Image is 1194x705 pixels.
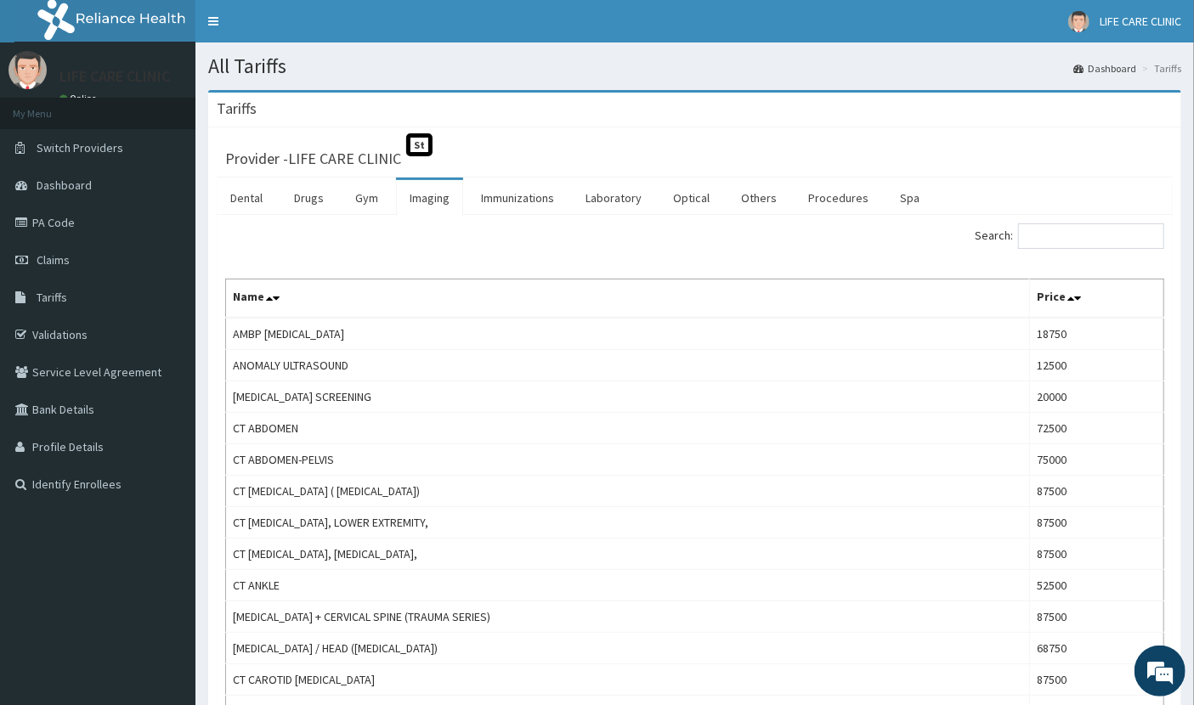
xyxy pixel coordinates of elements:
[659,180,723,216] a: Optical
[226,318,1030,350] td: AMBP [MEDICAL_DATA]
[1030,381,1164,413] td: 20000
[226,507,1030,539] td: CT [MEDICAL_DATA], LOWER EXTREMITY,
[37,140,123,155] span: Switch Providers
[572,180,655,216] a: Laboratory
[1030,601,1164,633] td: 87500
[31,85,69,127] img: d_794563401_company_1708531726252_794563401
[217,101,257,116] h3: Tariffs
[406,133,433,156] span: St
[396,180,463,216] a: Imaging
[99,214,235,386] span: We're online!
[226,633,1030,664] td: [MEDICAL_DATA] / HEAD ([MEDICAL_DATA])
[1018,223,1164,249] input: Search:
[226,444,1030,476] td: CT ABDOMEN-PELVIS
[226,413,1030,444] td: CT ABDOMEN
[1100,14,1181,29] span: LIFE CARE CLINIC
[727,180,790,216] a: Others
[1030,539,1164,570] td: 87500
[226,381,1030,413] td: [MEDICAL_DATA] SCREENING
[37,178,92,193] span: Dashboard
[226,539,1030,570] td: CT [MEDICAL_DATA], [MEDICAL_DATA],
[975,223,1164,249] label: Search:
[886,180,933,216] a: Spa
[226,601,1030,633] td: [MEDICAL_DATA] + CERVICAL SPINE (TRAUMA SERIES)
[1030,350,1164,381] td: 12500
[467,180,568,216] a: Immunizations
[342,180,392,216] a: Gym
[1030,444,1164,476] td: 75000
[1030,507,1164,539] td: 87500
[59,69,170,84] p: LIFE CARE CLINIC
[279,8,320,49] div: Minimize live chat window
[226,664,1030,696] td: CT CAROTID [MEDICAL_DATA]
[1030,279,1164,319] th: Price
[1030,318,1164,350] td: 18750
[1030,664,1164,696] td: 87500
[1138,61,1181,76] li: Tariffs
[217,180,276,216] a: Dental
[226,350,1030,381] td: ANOMALY ULTRASOUND
[8,464,324,523] textarea: Type your message and hit 'Enter'
[795,180,882,216] a: Procedures
[8,51,47,89] img: User Image
[1030,476,1164,507] td: 87500
[226,570,1030,601] td: CT ANKLE
[88,95,286,117] div: Chat with us now
[59,93,100,104] a: Online
[37,252,70,268] span: Claims
[226,476,1030,507] td: CT [MEDICAL_DATA] ( [MEDICAL_DATA])
[280,180,337,216] a: Drugs
[1030,570,1164,601] td: 52500
[1030,633,1164,664] td: 68750
[226,279,1030,319] th: Name
[37,290,67,305] span: Tariffs
[1030,413,1164,444] td: 72500
[225,151,401,166] h3: Provider - LIFE CARE CLINIC
[1068,11,1089,32] img: User Image
[208,55,1181,77] h1: All Tariffs
[1073,61,1136,76] a: Dashboard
